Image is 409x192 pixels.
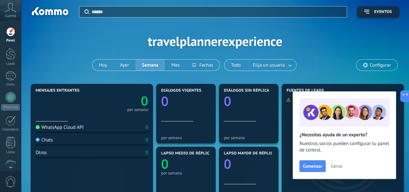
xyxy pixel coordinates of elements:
div: WhatsApp [1,104,20,110]
button: Elija un usuario [247,60,296,71]
div: Leads [1,62,20,66]
button: Mes [165,60,186,71]
div: Panel [1,39,20,43]
span: Diálogos vigentes [161,88,201,93]
text: 0 [224,155,231,173]
div: No hay suficientes datos para mostrar [286,97,365,103]
button: Cerrar [328,161,345,171]
div: 0 [145,124,148,130]
span: Cerrar [331,164,342,168]
button: Comenzar [299,160,326,172]
div: 0 [145,137,148,143]
h2: ¿Necesitas ayuda de un experto? [299,132,389,138]
div: Chats [1,83,20,87]
text: 0 [141,92,148,109]
div: Calendario [1,128,20,132]
div: por semana [161,135,211,140]
img: Chats [36,138,40,142]
span: Eventos [374,10,392,14]
text: 0 [161,155,168,173]
div: Listas [1,150,20,154]
span: Nuestros socios pueden configurar tu panel de control. [299,141,389,153]
div: por semana [127,108,148,111]
span: Mensajes entrantes [36,88,80,93]
button: Eventos [357,6,399,17]
div: 0 [145,150,148,156]
a: 0 [92,92,148,109]
img: WhatsApp Cloud API [36,125,40,129]
span: Configurar [370,62,391,68]
div: por semana [224,135,274,140]
button: Hoy [92,60,113,71]
button: Ayer [113,60,135,71]
div: WhatsApp Cloud API [36,124,84,130]
div: Chats [36,137,53,143]
span: Fuentes de leads [286,88,324,93]
span: Lapso medio de réplica [161,151,212,156]
text: 0 [224,92,231,110]
span: Diálogos sin réplica [224,88,269,93]
span: Lapso mayor de réplica [224,151,275,156]
span: Elija un usuario [252,61,286,70]
text: 0 [161,92,168,110]
div: por semana [161,171,211,175]
span: Comenzar [303,164,322,168]
button: Semana [135,60,165,71]
div: Otros [36,150,47,156]
span: Cuenta [5,14,16,18]
button: Todo [224,60,247,71]
button: Fechas [186,60,219,71]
